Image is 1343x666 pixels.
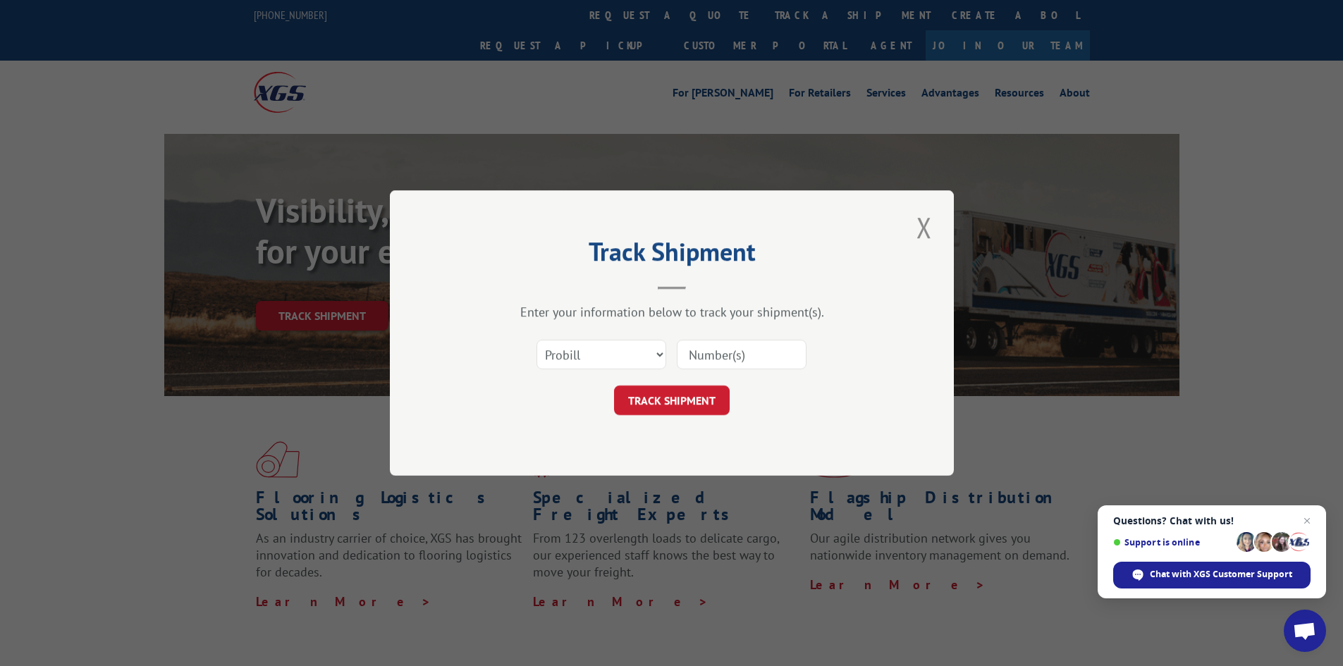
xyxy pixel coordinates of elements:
[677,340,807,369] input: Number(s)
[1113,515,1311,526] span: Questions? Chat with us!
[1113,537,1232,548] span: Support is online
[1150,568,1292,581] span: Chat with XGS Customer Support
[460,304,883,320] div: Enter your information below to track your shipment(s).
[460,242,883,269] h2: Track Shipment
[912,208,936,247] button: Close modal
[614,386,730,415] button: TRACK SHIPMENT
[1113,562,1311,588] span: Chat with XGS Customer Support
[1284,610,1326,652] a: Open chat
